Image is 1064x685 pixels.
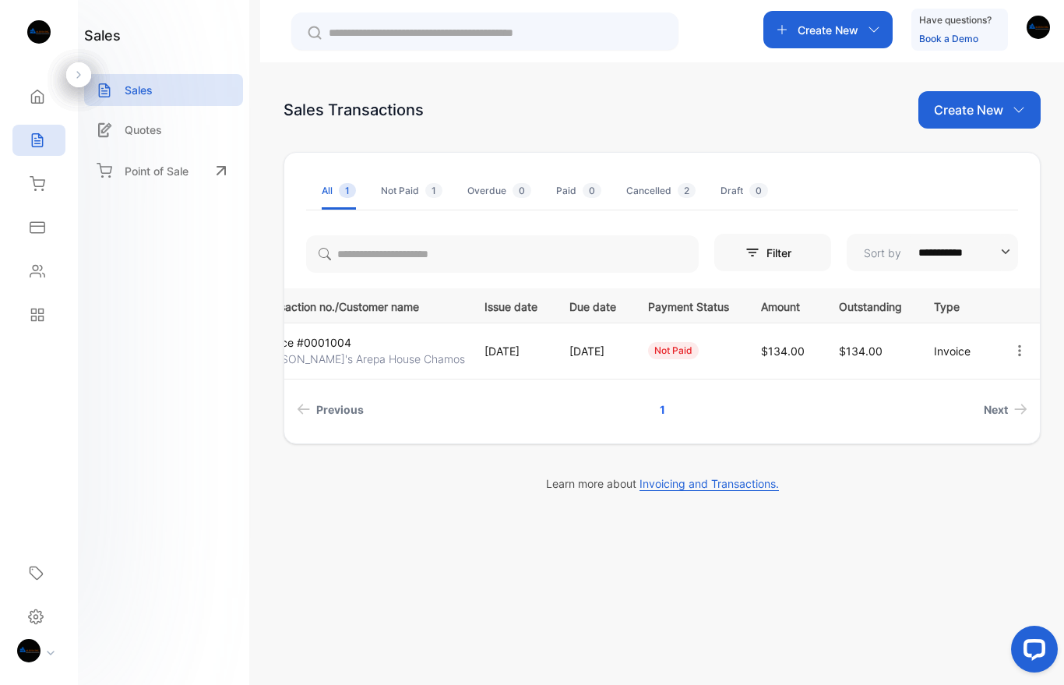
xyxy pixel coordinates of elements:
p: Quotes [125,122,162,138]
p: Type [934,295,980,315]
a: Quotes [84,114,243,146]
p: Sort by [864,245,901,261]
button: avatar [1027,11,1050,48]
p: [DATE] [484,343,537,359]
span: $134.00 [839,344,883,358]
p: Invoice #0001004 [257,334,351,351]
span: Next [984,401,1008,418]
p: Invoice [934,343,980,359]
h1: sales [84,25,121,46]
div: not paid [648,342,699,359]
p: [PERSON_NAME]'s Arepa House Chamos [257,351,465,367]
span: Previous [316,401,364,418]
span: 1 [425,183,442,198]
span: 0 [583,183,601,198]
ul: Pagination [284,395,1040,424]
p: Have questions? [919,12,992,28]
a: Page 1 is your current page [641,395,684,424]
p: Learn more about [284,475,1041,492]
p: Sales [125,82,153,98]
iframe: LiveChat chat widget [999,620,1064,685]
a: Book a Demo [919,33,978,44]
div: All [322,184,356,198]
span: 2 [678,183,696,198]
p: Create New [798,22,858,38]
a: Next page [978,395,1034,424]
div: Cancelled [626,184,696,198]
p: Payment Status [648,295,729,315]
div: Not Paid [381,184,442,198]
p: Transaction no./Customer name [257,295,465,315]
div: Draft [720,184,768,198]
a: Sales [84,74,243,106]
div: Paid [556,184,601,198]
p: Issue date [484,295,537,315]
p: Outstanding [839,295,902,315]
span: 1 [339,183,356,198]
div: Overdue [467,184,531,198]
button: Create New [918,91,1041,129]
span: 0 [513,183,531,198]
span: Invoicing and Transactions. [639,477,779,491]
div: Sales Transactions [284,98,424,122]
a: Point of Sale [84,154,243,188]
button: Create New [763,11,893,48]
span: $134.00 [761,344,805,358]
img: profile [17,639,41,662]
p: Amount [761,295,807,315]
img: logo [27,20,51,44]
a: Previous page [291,395,370,424]
p: Point of Sale [125,163,188,179]
span: 0 [749,183,768,198]
p: Create New [934,101,1003,119]
img: avatar [1027,16,1050,39]
button: Sort by [847,234,1018,271]
p: [DATE] [569,343,616,359]
p: Due date [569,295,616,315]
